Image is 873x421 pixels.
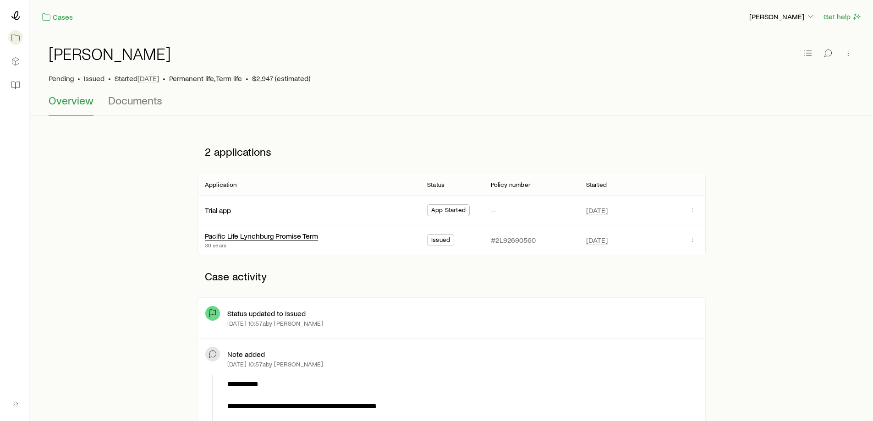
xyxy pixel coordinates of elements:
span: $2,947 (estimated) [252,74,310,83]
p: Started [586,181,607,188]
span: • [246,74,248,83]
p: — [491,206,497,215]
a: Cases [41,12,73,22]
p: 2 applications [198,138,706,165]
div: Trial app [205,206,231,215]
p: Application [205,181,237,188]
button: Get help [823,11,862,22]
p: Status updated to Issued [227,309,306,318]
p: Note added [227,350,265,359]
span: Issued [84,74,104,83]
span: Documents [108,94,162,107]
p: Status [427,181,445,188]
span: Issued [431,236,450,246]
p: #2L92690560 [491,235,536,245]
div: Case details tabs [49,94,855,116]
span: [DATE] [586,235,608,245]
span: Permanent life, Term life [169,74,242,83]
span: App Started [431,206,466,216]
a: Pacific Life Lynchburg Promise Term [205,231,318,240]
button: [PERSON_NAME] [749,11,816,22]
p: [PERSON_NAME] [749,12,815,21]
p: [DATE] 10:57a by [PERSON_NAME] [227,320,324,327]
span: Overview [49,94,93,107]
p: [DATE] 10:57a by [PERSON_NAME] [227,361,324,368]
p: Started [115,74,159,83]
span: [DATE] [586,206,608,215]
span: • [77,74,80,83]
h1: [PERSON_NAME] [49,44,171,63]
p: Policy number [491,181,531,188]
a: Trial app [205,206,231,214]
p: 30 years [205,241,318,249]
span: • [163,74,165,83]
p: Pending [49,74,74,83]
div: Pacific Life Lynchburg Promise Term [205,231,318,241]
p: Case activity [198,262,706,290]
span: • [108,74,111,83]
span: [DATE] [137,74,159,83]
